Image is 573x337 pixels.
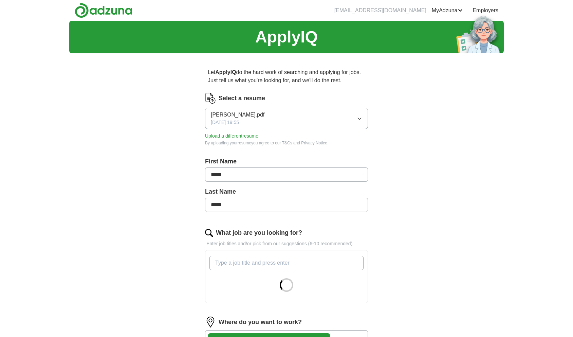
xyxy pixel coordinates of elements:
img: Adzuna logo [75,3,132,18]
img: location.png [205,317,216,327]
a: Employers [473,6,498,15]
p: Enter job titles and/or pick from our suggestions (6-10 recommended) [205,240,368,247]
h1: ApplyIQ [255,25,318,49]
strong: ApplyIQ [215,69,236,75]
a: Privacy Notice [301,141,327,145]
li: [EMAIL_ADDRESS][DOMAIN_NAME] [334,6,426,15]
button: [PERSON_NAME].pdf[DATE] 19:55 [205,108,368,129]
label: Select a resume [219,94,265,103]
input: Type a job title and press enter [209,256,364,270]
label: First Name [205,157,368,166]
label: Last Name [205,187,368,196]
button: Upload a differentresume [205,132,258,140]
label: What job are you looking for? [216,228,302,237]
span: [PERSON_NAME].pdf [211,111,264,119]
a: T&Cs [282,141,292,145]
img: search.png [205,229,213,237]
span: [DATE] 19:55 [211,119,239,126]
img: CV Icon [205,93,216,104]
label: Where do you want to work? [219,318,302,327]
p: Let do the hard work of searching and applying for jobs. Just tell us what you're looking for, an... [205,66,368,87]
div: By uploading your resume you agree to our and . [205,140,368,146]
a: MyAdzuna [432,6,463,15]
